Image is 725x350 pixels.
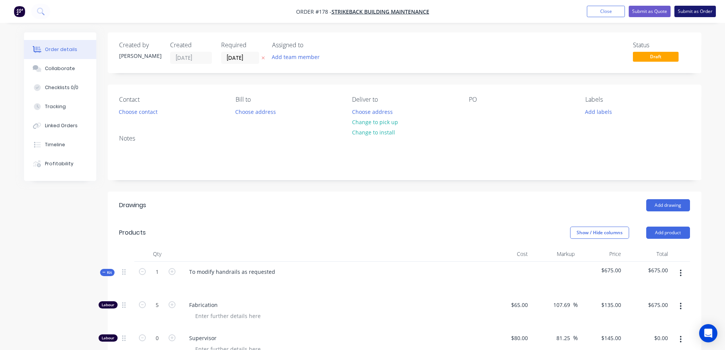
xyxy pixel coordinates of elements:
span: Kit [102,270,112,275]
button: Submit as Quote [629,6,671,17]
div: Profitability [45,160,73,167]
button: Change to pick up [348,117,402,127]
a: Strikeback Building Maintenance [331,8,429,15]
button: Choose address [348,106,397,117]
button: Close [587,6,625,17]
div: Required [221,42,263,49]
div: Drawings [119,201,146,210]
button: Kit [100,269,115,276]
span: Draft [633,52,679,61]
button: Change to install [348,127,399,137]
div: Bill to [236,96,340,103]
div: Open Intercom Messenger [699,324,717,342]
div: [PERSON_NAME] [119,52,161,60]
div: Created by [119,42,161,49]
button: Order details [24,40,96,59]
div: Order details [45,46,77,53]
button: Add team member [272,52,324,62]
button: Add drawing [646,199,690,211]
button: Add team member [268,52,323,62]
div: Price [578,246,625,262]
div: Notes [119,135,690,142]
button: Show / Hide columns [570,227,629,239]
span: $675.00 [627,266,668,274]
div: Tracking [45,103,66,110]
div: Labour [99,301,118,308]
button: Tracking [24,97,96,116]
button: Collaborate [24,59,96,78]
span: Fabrication [189,301,481,309]
span: Supervisor [189,334,481,342]
div: Qty [134,246,180,262]
div: Contact [119,96,223,103]
button: Profitability [24,154,96,173]
div: Labels [585,96,690,103]
div: Created [170,42,212,49]
div: Total [624,246,671,262]
div: Timeline [45,141,65,148]
div: PO [469,96,573,103]
div: To modify handrails as requested [183,266,281,277]
button: Submit as Order [674,6,716,17]
div: Assigned to [272,42,348,49]
div: Checklists 0/0 [45,84,78,91]
button: Choose address [231,106,280,117]
div: Deliver to [352,96,456,103]
button: Add product [646,227,690,239]
button: Checklists 0/0 [24,78,96,97]
button: Choose contact [115,106,161,117]
div: Cost [484,246,531,262]
button: Linked Orders [24,116,96,135]
span: % [573,334,578,342]
button: Add labels [581,106,616,117]
span: % [573,300,578,309]
span: $675.00 [581,266,621,274]
div: Markup [531,246,578,262]
div: Collaborate [45,65,75,72]
div: Linked Orders [45,122,78,129]
img: Factory [14,6,25,17]
div: Products [119,228,146,237]
div: Status [633,42,690,49]
div: Labour [99,334,118,342]
span: Order #178 - [296,8,331,15]
button: Timeline [24,135,96,154]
